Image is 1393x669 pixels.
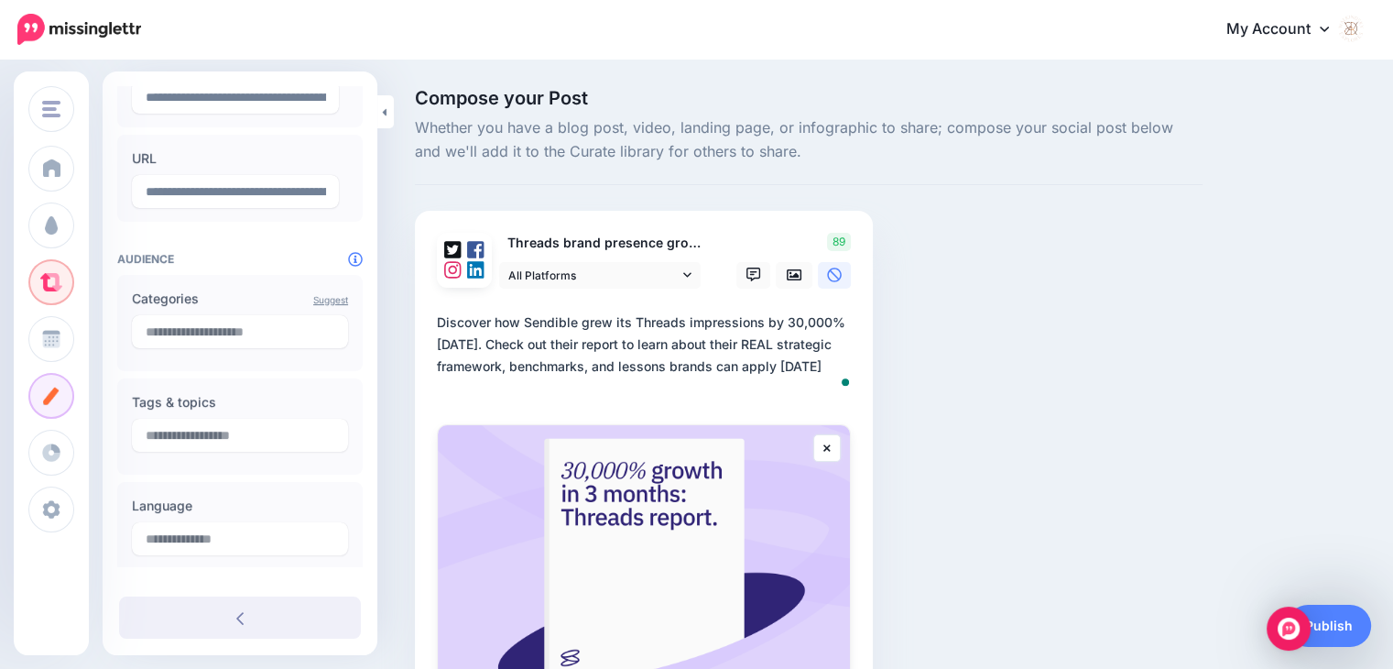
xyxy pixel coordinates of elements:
[313,294,348,305] a: Suggest
[437,312,858,378] div: Discover how Sendible grew its Threads impressions by 30,000% [DATE]. Check out their report to l...
[132,148,348,170] label: URL
[415,116,1203,164] span: Whether you have a blog post, video, landing page, or infographic to share; compose your social p...
[827,233,851,251] span: 89
[1267,607,1311,651] div: Open Intercom Messenger
[17,14,141,45] img: Missinglettr
[1287,605,1371,647] a: Publish
[415,89,1203,107] span: Compose your Post
[437,312,858,400] textarea: To enrich screen reader interactions, please activate Accessibility in Grammarly extension settings
[42,101,60,117] img: menu.png
[117,252,363,266] h4: Audience
[508,266,679,285] span: All Platforms
[132,288,348,310] label: Categories
[499,262,701,289] a: All Platforms
[132,391,348,413] label: Tags & topics
[1208,7,1366,52] a: My Account
[132,495,348,517] label: Language
[499,233,702,254] p: Threads brand presence growth report: How we went from 300 to 172k views per quarter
